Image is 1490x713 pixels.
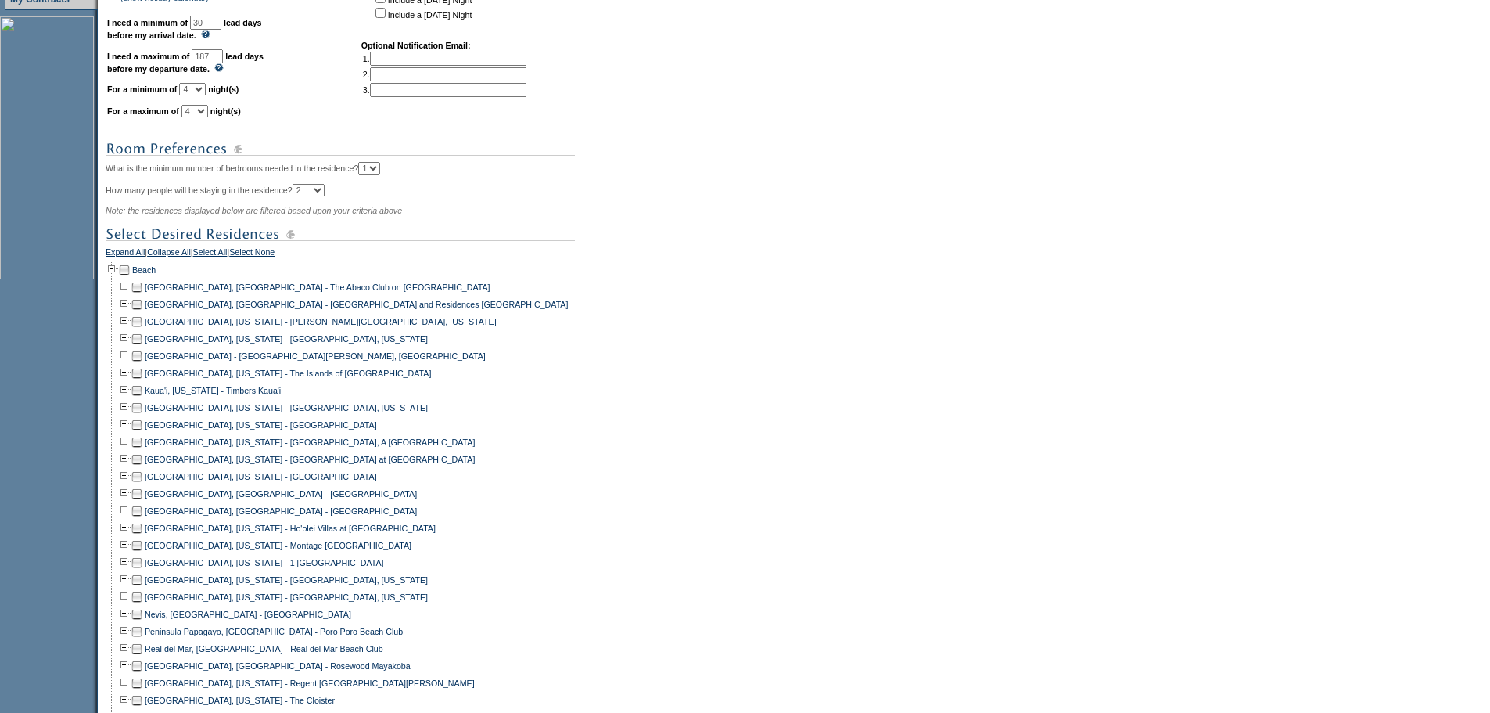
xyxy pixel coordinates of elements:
[147,247,191,261] a: Collapse All
[145,455,475,464] a: [GEOGRAPHIC_DATA], [US_STATE] - [GEOGRAPHIC_DATA] at [GEOGRAPHIC_DATA]
[145,661,411,671] a: [GEOGRAPHIC_DATA], [GEOGRAPHIC_DATA] - Rosewood Mayakoba
[107,52,264,74] b: lead days before my departure date.
[145,644,383,654] a: Real del Mar, [GEOGRAPHIC_DATA] - Real del Mar Beach Club
[363,83,526,97] td: 3.
[107,18,262,40] b: lead days before my arrival date.
[106,206,402,215] span: Note: the residences displayed below are filtered based upon your criteria above
[145,506,417,516] a: [GEOGRAPHIC_DATA], [GEOGRAPHIC_DATA] - [GEOGRAPHIC_DATA]
[145,541,411,550] a: [GEOGRAPHIC_DATA], [US_STATE] - Montage [GEOGRAPHIC_DATA]
[145,472,377,481] a: [GEOGRAPHIC_DATA], [US_STATE] - [GEOGRAPHIC_DATA]
[210,106,241,116] b: night(s)
[145,627,403,636] a: Peninsula Papagayo, [GEOGRAPHIC_DATA] - Poro Poro Beach Club
[107,52,189,61] b: I need a maximum of
[107,106,179,116] b: For a maximum of
[193,247,228,261] a: Select All
[107,85,177,94] b: For a minimum of
[145,489,417,499] a: [GEOGRAPHIC_DATA], [GEOGRAPHIC_DATA] - [GEOGRAPHIC_DATA]
[145,420,377,430] a: [GEOGRAPHIC_DATA], [US_STATE] - [GEOGRAPHIC_DATA]
[106,139,575,159] img: subTtlRoomPreferences.gif
[106,247,145,261] a: Expand All
[145,575,428,585] a: [GEOGRAPHIC_DATA], [US_STATE] - [GEOGRAPHIC_DATA], [US_STATE]
[145,403,428,412] a: [GEOGRAPHIC_DATA], [US_STATE] - [GEOGRAPHIC_DATA], [US_STATE]
[145,317,497,326] a: [GEOGRAPHIC_DATA], [US_STATE] - [PERSON_NAME][GEOGRAPHIC_DATA], [US_STATE]
[145,524,436,533] a: [GEOGRAPHIC_DATA], [US_STATE] - Ho'olei Villas at [GEOGRAPHIC_DATA]
[106,247,602,261] div: | | |
[145,592,428,602] a: [GEOGRAPHIC_DATA], [US_STATE] - [GEOGRAPHIC_DATA], [US_STATE]
[145,386,281,395] a: Kaua'i, [US_STATE] - Timbers Kaua'i
[145,334,428,344] a: [GEOGRAPHIC_DATA], [US_STATE] - [GEOGRAPHIC_DATA], [US_STATE]
[145,696,335,705] a: [GEOGRAPHIC_DATA], [US_STATE] - The Cloister
[361,41,471,50] b: Optional Notification Email:
[201,30,210,38] img: questionMark_lightBlue.gif
[208,85,239,94] b: night(s)
[214,63,224,72] img: questionMark_lightBlue.gif
[107,18,188,27] b: I need a minimum of
[363,67,526,81] td: 2.
[145,438,475,447] a: [GEOGRAPHIC_DATA], [US_STATE] - [GEOGRAPHIC_DATA], A [GEOGRAPHIC_DATA]
[145,610,351,619] a: Nevis, [GEOGRAPHIC_DATA] - [GEOGRAPHIC_DATA]
[145,283,490,292] a: [GEOGRAPHIC_DATA], [GEOGRAPHIC_DATA] - The Abaco Club on [GEOGRAPHIC_DATA]
[363,52,526,66] td: 1.
[145,558,384,567] a: [GEOGRAPHIC_DATA], [US_STATE] - 1 [GEOGRAPHIC_DATA]
[145,369,431,378] a: [GEOGRAPHIC_DATA], [US_STATE] - The Islands of [GEOGRAPHIC_DATA]
[145,300,568,309] a: [GEOGRAPHIC_DATA], [GEOGRAPHIC_DATA] - [GEOGRAPHIC_DATA] and Residences [GEOGRAPHIC_DATA]
[145,679,475,688] a: [GEOGRAPHIC_DATA], [US_STATE] - Regent [GEOGRAPHIC_DATA][PERSON_NAME]
[145,351,486,361] a: [GEOGRAPHIC_DATA] - [GEOGRAPHIC_DATA][PERSON_NAME], [GEOGRAPHIC_DATA]
[229,247,275,261] a: Select None
[132,265,156,275] a: Beach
